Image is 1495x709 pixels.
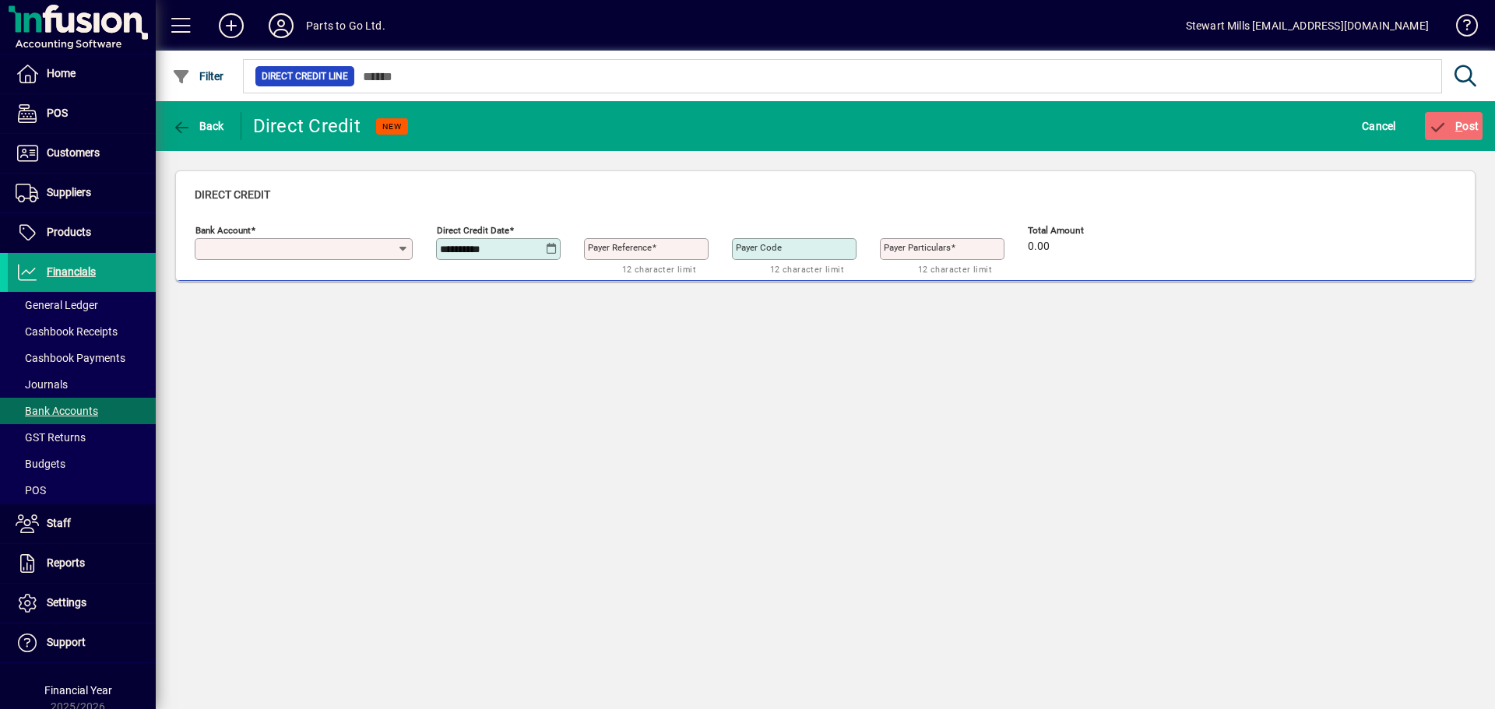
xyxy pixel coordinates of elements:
button: Filter [168,62,228,90]
a: Budgets [8,451,156,477]
span: Cashbook Payments [16,352,125,364]
a: Reports [8,544,156,583]
span: Filter [172,70,224,82]
span: POS [47,107,68,119]
span: Financials [47,265,96,278]
span: POS [16,484,46,497]
span: Staff [47,517,71,529]
a: GST Returns [8,424,156,451]
mat-label: Direct Credit Date [437,225,509,236]
span: NEW [382,121,402,132]
a: POS [8,477,156,504]
a: Settings [8,584,156,623]
mat-label: Payer Reference [588,242,652,253]
a: Customers [8,134,156,173]
a: Suppliers [8,174,156,212]
span: Suppliers [47,186,91,198]
span: Customers [47,146,100,159]
span: Cancel [1362,114,1396,139]
span: Cashbook Receipts [16,325,118,338]
button: Profile [256,12,306,40]
span: Direct Credit Line [262,68,348,84]
mat-label: Bank Account [195,225,251,236]
app-page-header-button: Back [156,112,241,140]
span: Journals [16,378,68,391]
a: Support [8,623,156,662]
a: Bank Accounts [8,398,156,424]
a: Cashbook Receipts [8,318,156,345]
div: Stewart Mills [EMAIL_ADDRESS][DOMAIN_NAME] [1186,13,1429,38]
a: Cashbook Payments [8,345,156,371]
span: 0.00 [1028,240,1050,253]
div: Direct Credit [253,114,361,139]
span: Home [47,67,76,79]
button: Post [1425,112,1483,140]
button: Add [206,12,256,40]
span: Bank Accounts [16,405,98,417]
a: POS [8,94,156,133]
span: Financial Year [44,684,112,697]
span: GST Returns [16,431,86,444]
span: Settings [47,596,86,609]
button: Back [168,112,228,140]
span: Budgets [16,458,65,470]
a: Knowledge Base [1444,3,1476,54]
div: Parts to Go Ltd. [306,13,385,38]
span: General Ledger [16,299,98,311]
span: Support [47,636,86,648]
mat-hint: 12 character limit [622,260,696,278]
span: Reports [47,556,85,569]
span: Total Amount [1028,226,1121,236]
mat-label: Payer Code [736,242,782,253]
a: Journals [8,371,156,398]
a: Home [8,54,156,93]
span: Direct Credit [195,188,270,201]
span: Back [172,120,224,132]
span: P [1455,120,1462,132]
mat-label: Payer Particulars [884,242,951,253]
a: Staff [8,504,156,543]
a: General Ledger [8,292,156,318]
span: Products [47,226,91,238]
a: Products [8,213,156,252]
span: ost [1429,120,1479,132]
mat-hint: 12 character limit [770,260,844,278]
mat-hint: 12 character limit [918,260,992,278]
button: Cancel [1358,112,1400,140]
